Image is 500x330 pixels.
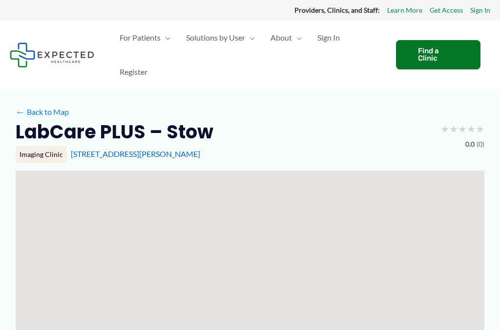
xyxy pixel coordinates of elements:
[112,21,386,89] nav: Primary Site Navigation
[16,120,213,144] h2: LabCare PLUS – Stow
[71,149,200,158] a: [STREET_ADDRESS][PERSON_NAME]
[186,21,245,55] span: Solutions by User
[271,21,292,55] span: About
[440,120,449,138] span: ★
[16,107,25,116] span: ←
[396,40,480,69] a: Find a Clinic
[10,43,94,67] img: Expected Healthcare Logo - side, dark font, small
[470,4,490,17] a: Sign In
[294,6,380,14] strong: Providers, Clinics, and Staff:
[16,105,69,119] a: ←Back to Map
[245,21,255,55] span: Menu Toggle
[430,4,463,17] a: Get Access
[477,138,484,151] span: (0)
[387,4,422,17] a: Learn More
[178,21,263,55] a: Solutions by UserMenu Toggle
[120,55,147,89] span: Register
[467,120,476,138] span: ★
[292,21,302,55] span: Menu Toggle
[449,120,458,138] span: ★
[16,146,67,163] div: Imaging Clinic
[112,55,155,89] a: Register
[465,138,475,151] span: 0.0
[476,120,484,138] span: ★
[317,21,340,55] span: Sign In
[161,21,170,55] span: Menu Toggle
[310,21,348,55] a: Sign In
[458,120,467,138] span: ★
[263,21,310,55] a: AboutMenu Toggle
[112,21,178,55] a: For PatientsMenu Toggle
[120,21,161,55] span: For Patients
